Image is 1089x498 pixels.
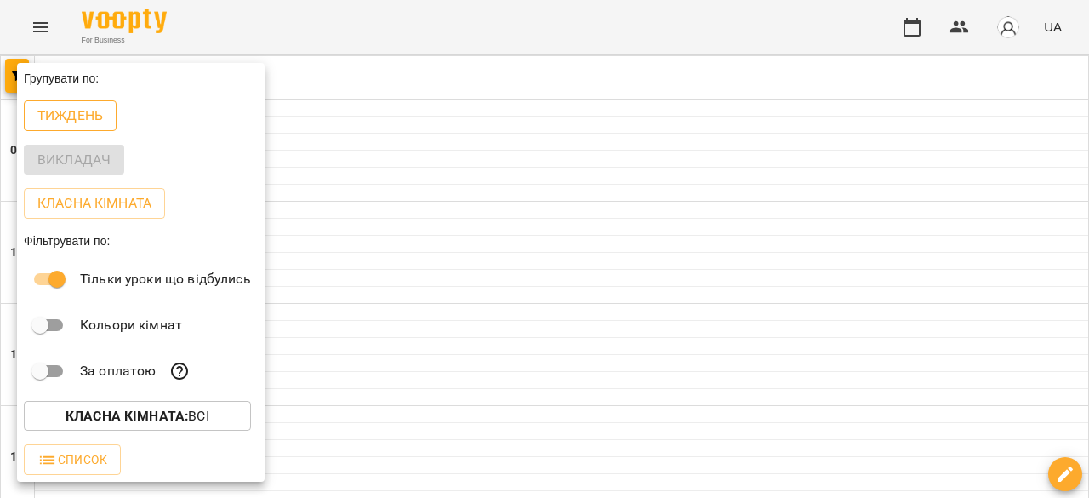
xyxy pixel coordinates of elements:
[24,100,117,131] button: Тиждень
[66,406,209,426] p: Всі
[80,269,251,289] p: Тільки уроки що відбулись
[37,449,107,470] span: Список
[80,315,182,335] p: Кольори кімнат
[24,401,251,432] button: Класна кімната:Всі
[17,63,265,94] div: Групувати по:
[37,193,151,214] p: Класна кімната
[24,188,165,219] button: Класна кімната
[17,226,265,256] div: Фільтрувати по:
[37,106,103,126] p: Тиждень
[24,444,121,475] button: Список
[66,408,188,424] b: Класна кімната :
[80,361,156,381] p: За оплатою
